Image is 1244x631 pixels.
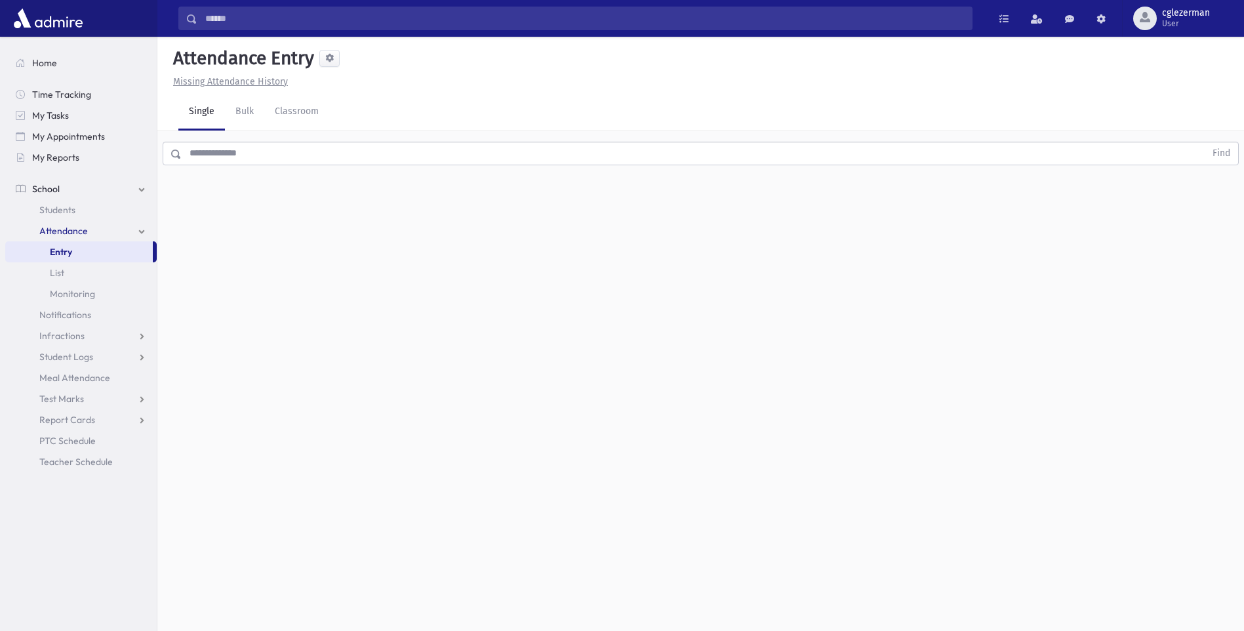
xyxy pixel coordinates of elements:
a: My Tasks [5,105,157,126]
a: Teacher Schedule [5,451,157,472]
a: Attendance [5,220,157,241]
span: Test Marks [39,393,84,405]
a: Meal Attendance [5,367,157,388]
span: Teacher Schedule [39,456,113,468]
span: Monitoring [50,288,95,300]
a: Students [5,199,157,220]
a: PTC Schedule [5,430,157,451]
span: PTC Schedule [39,435,96,447]
a: Home [5,52,157,73]
span: Meal Attendance [39,372,110,384]
span: School [32,183,60,195]
span: Home [32,57,57,69]
u: Missing Attendance History [173,76,288,87]
span: Time Tracking [32,89,91,100]
a: Report Cards [5,409,157,430]
a: Infractions [5,325,157,346]
span: Attendance [39,225,88,237]
span: My Appointments [32,131,105,142]
span: Students [39,204,75,216]
span: My Tasks [32,110,69,121]
span: cglezerman [1162,8,1210,18]
a: My Reports [5,147,157,168]
a: Test Marks [5,388,157,409]
a: Missing Attendance History [168,76,288,87]
span: Student Logs [39,351,93,363]
span: Notifications [39,309,91,321]
a: Monitoring [5,283,157,304]
a: Student Logs [5,346,157,367]
button: Find [1205,142,1238,165]
span: Report Cards [39,414,95,426]
span: User [1162,18,1210,29]
span: List [50,267,64,279]
img: AdmirePro [10,5,86,31]
span: My Reports [32,152,79,163]
a: My Appointments [5,126,157,147]
a: Time Tracking [5,84,157,105]
a: Bulk [225,94,264,131]
a: Notifications [5,304,157,325]
a: Entry [5,241,153,262]
span: Entry [50,246,72,258]
a: Classroom [264,94,329,131]
span: Infractions [39,330,85,342]
a: Single [178,94,225,131]
a: List [5,262,157,283]
h5: Attendance Entry [168,47,314,70]
input: Search [197,7,972,30]
a: School [5,178,157,199]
